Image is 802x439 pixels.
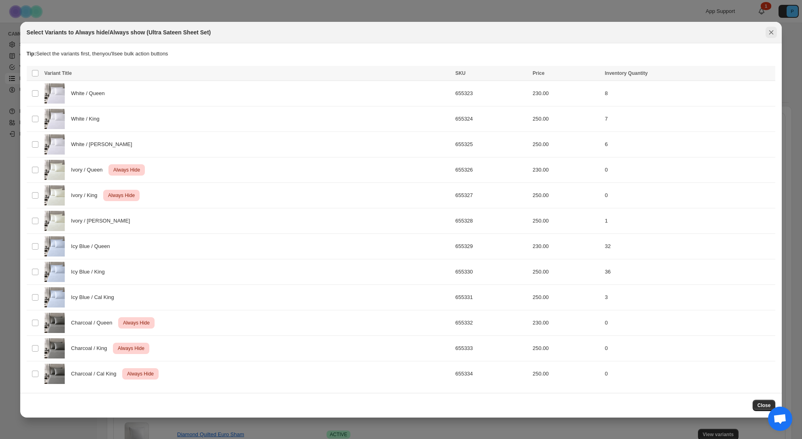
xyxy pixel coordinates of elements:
td: 0 [603,310,776,335]
td: 250.00 [530,208,603,233]
img: white-ultra-sateen1.jpg [45,109,65,129]
span: Ivory / [PERSON_NAME] [71,217,135,225]
td: 250.00 [530,284,603,310]
img: white-ultra-sateen1.jpg [45,134,65,155]
td: 655323 [453,81,530,106]
td: 0 [603,335,776,361]
td: 230.00 [530,81,603,106]
td: 1 [603,208,776,233]
td: 655325 [453,131,530,157]
td: 655329 [453,233,530,259]
td: 250.00 [530,259,603,284]
td: 655331 [453,284,530,310]
td: 655334 [453,361,530,386]
span: Icy Blue / Queen [71,242,115,250]
td: 250.00 [530,106,603,131]
button: Close [766,27,777,38]
span: Price [533,70,544,76]
td: 250.00 [530,182,603,208]
td: 230.00 [530,157,603,182]
td: 7 [603,106,776,131]
span: Always Hide [116,344,146,353]
td: 8 [603,81,776,106]
td: 230.00 [530,233,603,259]
td: 0 [603,361,776,386]
td: 250.00 [530,361,603,386]
span: White / [PERSON_NAME] [71,140,137,148]
span: White / King [71,115,104,123]
td: 655328 [453,208,530,233]
h2: Select Variants to Always hide/Always show (Ultra Sateen Sheet Set) [27,28,211,36]
td: 655327 [453,182,530,208]
td: 6 [603,131,776,157]
img: ivory-ultra-sateen1.jpg [45,160,65,180]
td: 655324 [453,106,530,131]
img: charcoal-ultra-sateen1.jpg [45,313,65,333]
span: Variant Title [45,70,72,76]
span: Always Hide [121,318,151,328]
img: ivory-ultra-sateen1.jpg [45,211,65,231]
td: 32 [603,233,776,259]
img: icyblue-ultra-sateen1.jpg [45,236,65,257]
span: Inventory Quantity [605,70,648,76]
span: Ivory / King [71,191,102,199]
span: Icy Blue / King [71,268,109,276]
td: 655326 [453,157,530,182]
span: Always Hide [125,369,155,379]
strong: Tip: [27,51,36,57]
span: Charcoal / Cal King [71,370,121,378]
img: charcoal-ultra-sateen1.jpg [45,364,65,384]
td: 3 [603,284,776,310]
td: 655332 [453,310,530,335]
span: Always Hide [106,191,136,200]
td: 250.00 [530,335,603,361]
img: icyblue-ultra-sateen1.jpg [45,287,65,308]
td: 230.00 [530,310,603,335]
td: 655330 [453,259,530,284]
a: Open chat [768,407,792,431]
td: 36 [603,259,776,284]
span: Always Hide [112,165,142,175]
td: 655333 [453,335,530,361]
td: 250.00 [530,131,603,157]
span: Charcoal / King [71,344,112,352]
span: Charcoal / Queen [71,319,117,327]
span: Close [757,402,771,409]
span: White / Queen [71,89,109,98]
img: charcoal-ultra-sateen1.jpg [45,338,65,358]
p: Select the variants first, then you'll see bulk action buttons [27,50,776,58]
span: SKU [455,70,465,76]
img: white-ultra-sateen1.jpg [45,83,65,104]
td: 0 [603,157,776,182]
span: Icy Blue / Cal King [71,293,119,301]
img: ivory-ultra-sateen1.jpg [45,185,65,206]
img: icyblue-ultra-sateen1.jpg [45,262,65,282]
button: Close [753,400,776,411]
span: Ivory / Queen [71,166,107,174]
td: 0 [603,182,776,208]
